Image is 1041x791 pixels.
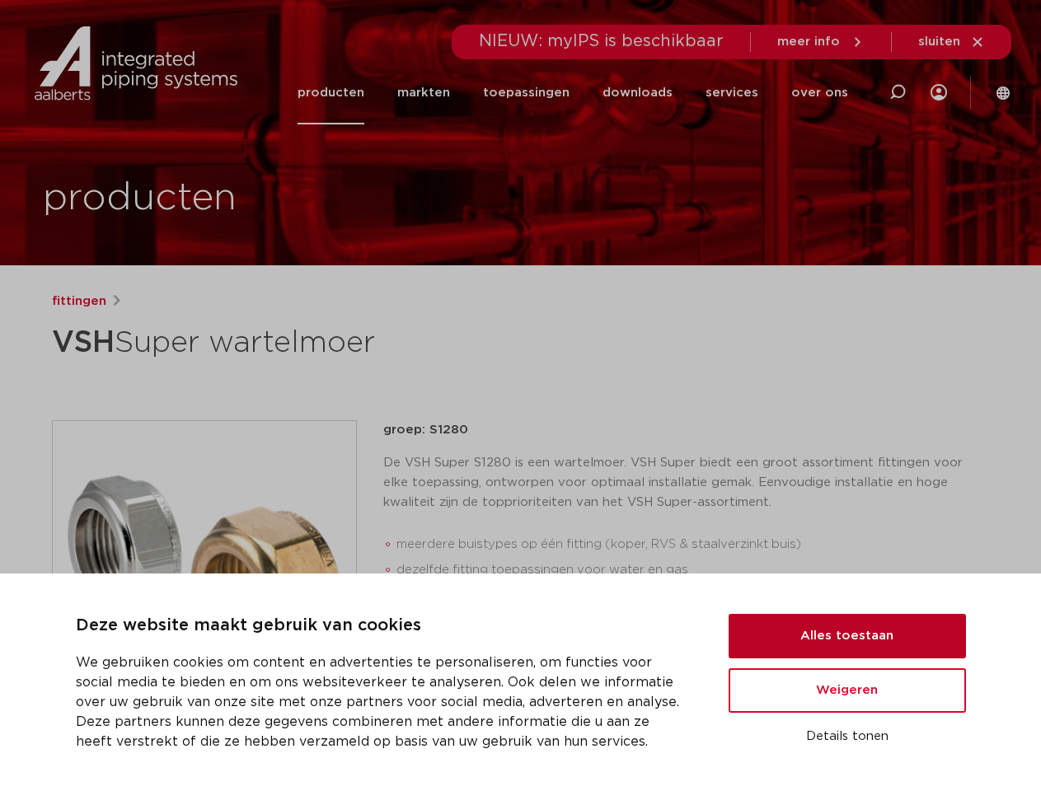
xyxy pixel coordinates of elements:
[729,723,966,751] button: Details tonen
[396,531,990,558] li: meerdere buistypes op één fitting (koper, RVS & staalverzinkt buis)
[52,328,115,358] strong: VSH
[479,33,724,49] span: NIEUW: myIPS is beschikbaar
[76,653,689,751] p: We gebruiken cookies om content en advertenties te personaliseren, om functies voor social media ...
[397,61,450,124] a: markten
[603,61,673,124] a: downloads
[791,61,848,124] a: over ons
[43,172,237,225] h1: producten
[396,557,990,583] li: dezelfde fitting toepassingen voor water en gas
[777,35,840,48] span: meer info
[52,318,671,367] h1: Super wartelmoer
[918,35,960,48] span: sluiten
[298,61,848,124] nav: Menu
[483,61,570,124] a: toepassingen
[52,292,106,311] a: fittingen
[53,421,356,724] img: Product Image for VSH Super wartelmoer
[706,61,758,124] a: services
[918,35,985,49] a: sluiten
[383,420,990,440] p: groep: S1280
[383,453,990,513] p: De VSH Super S1280 is een wartelmoer. VSH Super biedt een groot assortiment fittingen voor elke t...
[76,613,689,639] p: Deze website maakt gebruik van cookies
[298,61,364,124] a: producten
[729,668,966,713] button: Weigeren
[729,614,966,658] button: Alles toestaan
[777,35,865,49] a: meer info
